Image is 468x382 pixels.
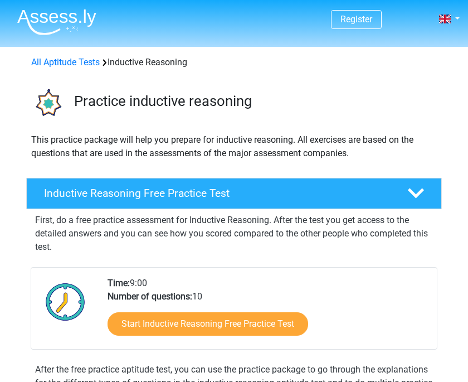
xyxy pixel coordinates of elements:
[31,57,100,67] a: All Aptitude Tests
[99,277,436,349] div: 9:00 10
[27,83,68,124] img: inductive reasoning
[27,56,441,69] div: Inductive Reasoning
[108,278,130,288] b: Time:
[108,291,192,302] b: Number of questions:
[22,178,446,209] a: Inductive Reasoning Free Practice Test
[74,93,433,110] h3: Practice inductive reasoning
[17,9,96,35] img: Assessly
[35,214,433,254] p: First, do a free practice assessment for Inductive Reasoning. After the test you get access to th...
[31,133,437,160] p: This practice package will help you prepare for inductive reasoning. All exercises are based on t...
[108,312,308,336] a: Start Inductive Reasoning Free Practice Test
[340,14,372,25] a: Register
[40,277,91,327] img: Clock
[44,187,391,200] h4: Inductive Reasoning Free Practice Test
